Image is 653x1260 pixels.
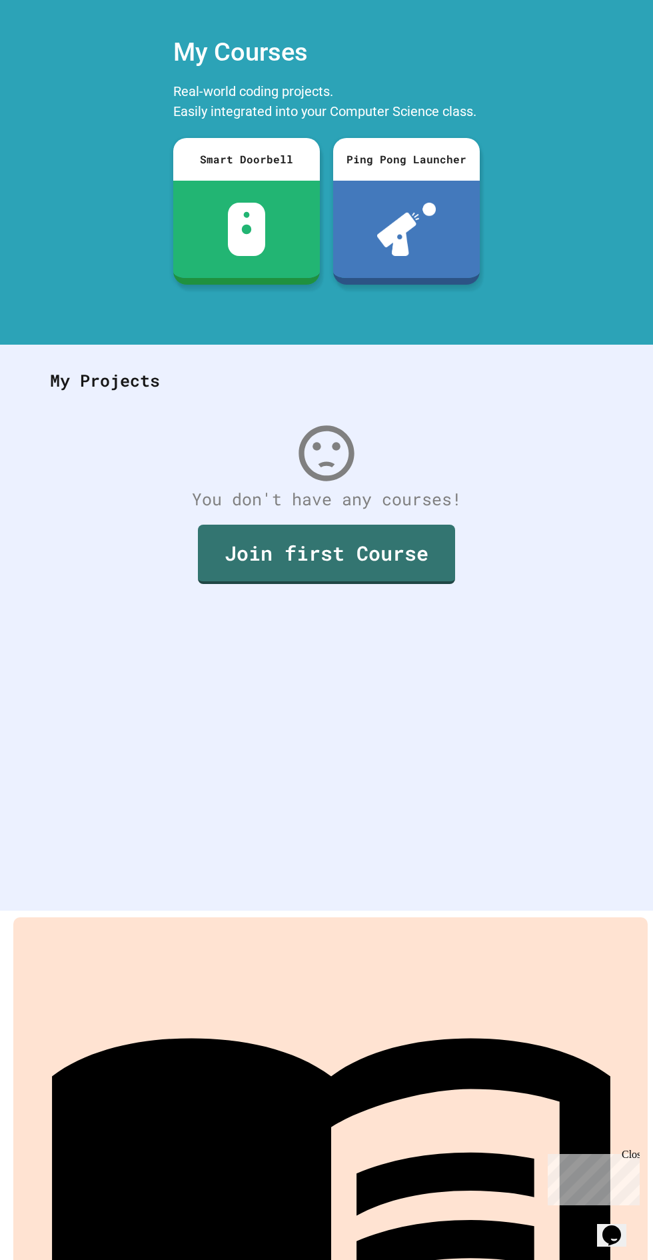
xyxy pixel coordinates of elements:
div: Chat with us now!Close [5,5,92,85]
img: ppl-with-ball.png [377,203,436,256]
div: Ping Pong Launcher [333,138,480,181]
div: My Projects [37,355,616,407]
div: Real-world coding projects. Easily integrated into your Computer Science class. [167,78,486,128]
a: Join first Course [198,525,455,584]
div: My Courses [167,27,486,78]
img: sdb-white.svg [228,203,266,256]
div: Smart Doorbell [173,138,320,181]
div: You don't have any courses! [37,487,616,512]
iframe: chat widget [542,1149,640,1205]
iframe: chat widget [597,1207,640,1247]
